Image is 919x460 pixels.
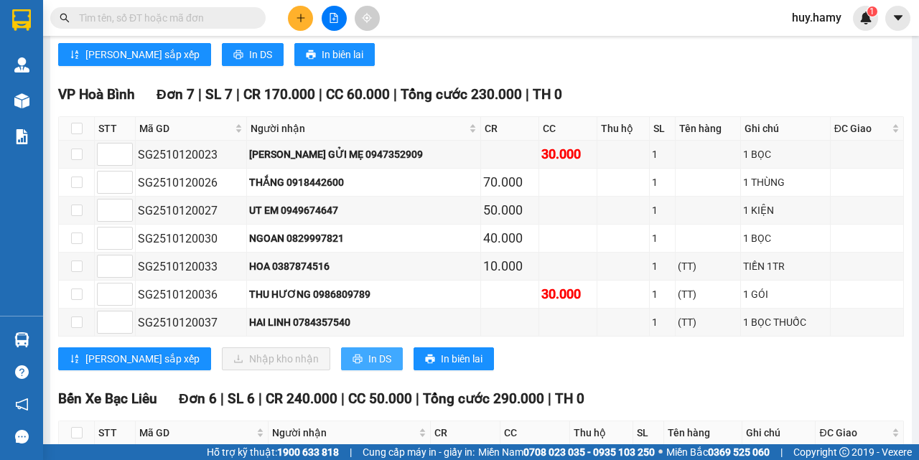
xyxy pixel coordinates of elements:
span: | [319,86,322,103]
div: THU HƯƠNG 0986809789 [249,286,478,302]
div: SG2510120033 [138,258,244,276]
th: STT [95,117,136,141]
div: 1 [652,230,672,246]
li: 995 [PERSON_NAME] [6,32,274,50]
th: Thu hộ [570,421,633,445]
span: 1 [869,6,874,17]
span: In biên lai [322,47,363,62]
span: Tổng cước 290.000 [423,390,544,407]
span: TH 0 [555,390,584,407]
span: | [258,390,262,407]
div: 40.000 [483,228,536,248]
span: SL 6 [228,390,255,407]
button: printerIn biên lai [414,347,494,370]
span: Miền Nam [478,444,655,460]
th: CR [481,117,539,141]
span: CR 170.000 [243,86,315,103]
span: CR 240.000 [266,390,337,407]
span: Mã GD [139,121,232,136]
span: printer [306,50,316,61]
div: 1 [652,174,672,190]
span: search [60,13,70,23]
span: ĐC Giao [834,121,889,136]
th: CR [431,421,500,445]
div: SG2510120027 [138,202,244,220]
img: icon-new-feature [859,11,872,24]
th: Tên hàng [664,421,743,445]
button: printerIn DS [222,43,284,66]
button: printerIn biên lai [294,43,375,66]
div: 1 [652,314,672,330]
span: sort-ascending [70,50,80,61]
td: SG2510120036 [136,281,247,309]
span: | [220,390,224,407]
span: | [350,444,352,460]
span: sort-ascending [70,354,80,365]
span: file-add [329,13,339,23]
span: question-circle [15,365,29,379]
button: file-add [322,6,347,31]
th: SL [650,117,675,141]
td: SG2510120037 [136,309,247,337]
div: [PERSON_NAME] GỬI MẸ 0947352909 [249,146,478,162]
div: 1 [652,286,672,302]
td: SG2510120027 [136,197,247,225]
strong: 1900 633 818 [277,446,339,458]
sup: 1 [867,6,877,17]
img: warehouse-icon [14,57,29,72]
span: copyright [839,447,849,457]
input: Tìm tên, số ĐT hoặc mã đơn [79,10,248,26]
span: huy.hamy [780,9,853,27]
span: printer [233,50,243,61]
span: plus [296,13,306,23]
b: GỬI : VP Hoà Bình [6,90,167,113]
div: UT EM 0949674647 [249,202,478,218]
td: SG2510120033 [136,253,247,281]
li: 0946 508 595 [6,50,274,67]
span: | [236,86,240,103]
div: SG2510120023 [138,146,244,164]
td: SG2510120026 [136,169,247,197]
span: Đơn 6 [179,390,217,407]
strong: 0708 023 035 - 0935 103 250 [523,446,655,458]
span: VP Hoà Bình [58,86,135,103]
div: SG2510120036 [138,286,244,304]
span: Đơn 7 [157,86,195,103]
div: SG2510120037 [138,314,244,332]
div: SG2510120030 [138,230,244,248]
span: notification [15,398,29,411]
td: SG2510120023 [136,141,247,169]
strong: 0369 525 060 [708,446,770,458]
span: | [780,444,783,460]
span: | [526,86,529,103]
span: phone [83,52,94,64]
div: (TT) [678,286,739,302]
span: | [548,390,551,407]
div: 1 BỌC [743,230,827,246]
div: 50.000 [483,200,536,220]
span: | [198,86,202,103]
span: | [393,86,397,103]
div: THẮNG 0918442600 [249,174,478,190]
span: ⚪️ [658,449,663,455]
div: 1 [652,146,672,162]
button: downloadNhập kho nhận [222,347,330,370]
th: Tên hàng [676,117,742,141]
div: (TT) [678,258,739,274]
button: aim [355,6,380,31]
span: In DS [368,351,391,367]
div: (TT) [678,314,739,330]
th: Ghi chú [741,117,830,141]
span: aim [362,13,372,23]
th: CC [539,117,597,141]
td: SG2510120030 [136,225,247,253]
span: | [416,390,419,407]
div: HOA 0387874516 [249,258,478,274]
img: solution-icon [14,129,29,144]
span: Mã GD [139,425,253,441]
div: SG2510120026 [138,174,244,192]
div: TIỀN 1TR [743,258,827,274]
button: sort-ascending[PERSON_NAME] sắp xếp [58,347,211,370]
div: NGOAN 0829997821 [249,230,478,246]
button: sort-ascending[PERSON_NAME] sắp xếp [58,43,211,66]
